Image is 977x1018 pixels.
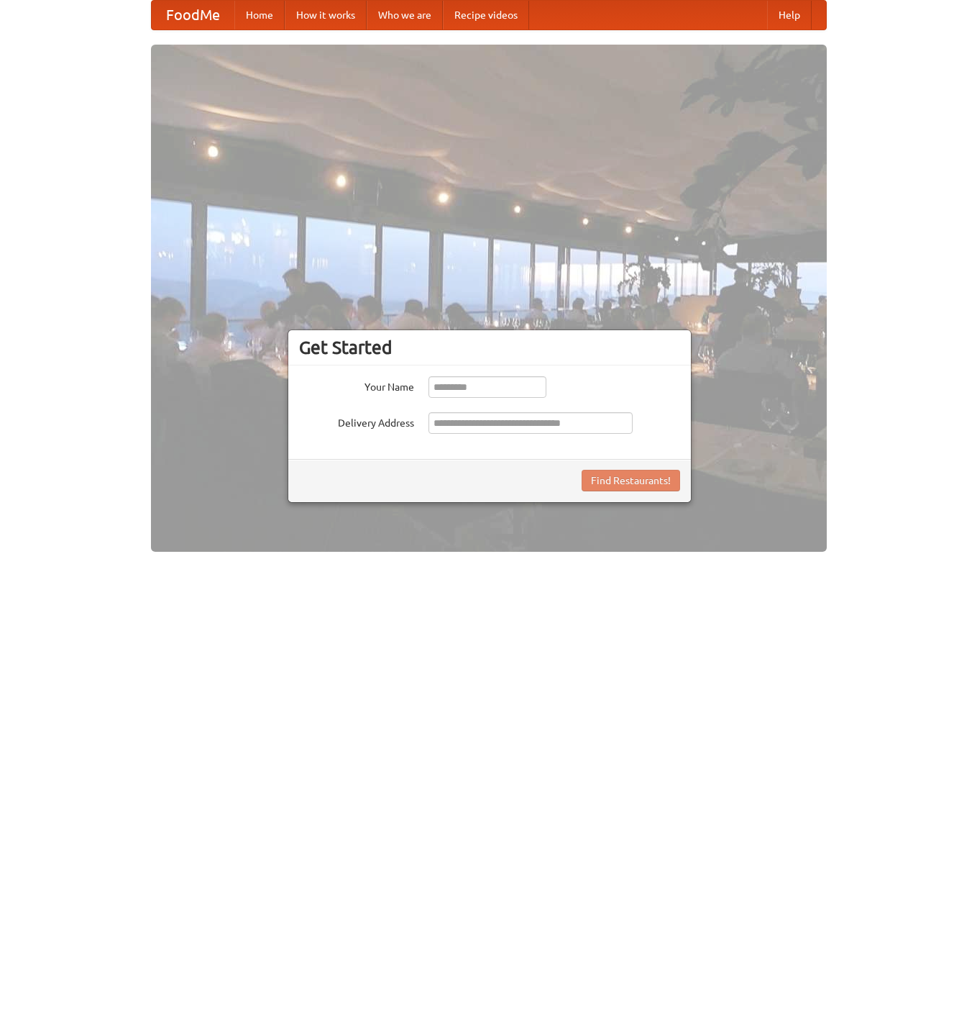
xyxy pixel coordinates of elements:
[152,1,234,29] a: FoodMe
[234,1,285,29] a: Home
[299,412,414,430] label: Delivery Address
[299,337,680,358] h3: Get Started
[443,1,529,29] a: Recipe videos
[582,470,680,491] button: Find Restaurants!
[285,1,367,29] a: How it works
[367,1,443,29] a: Who we are
[767,1,812,29] a: Help
[299,376,414,394] label: Your Name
